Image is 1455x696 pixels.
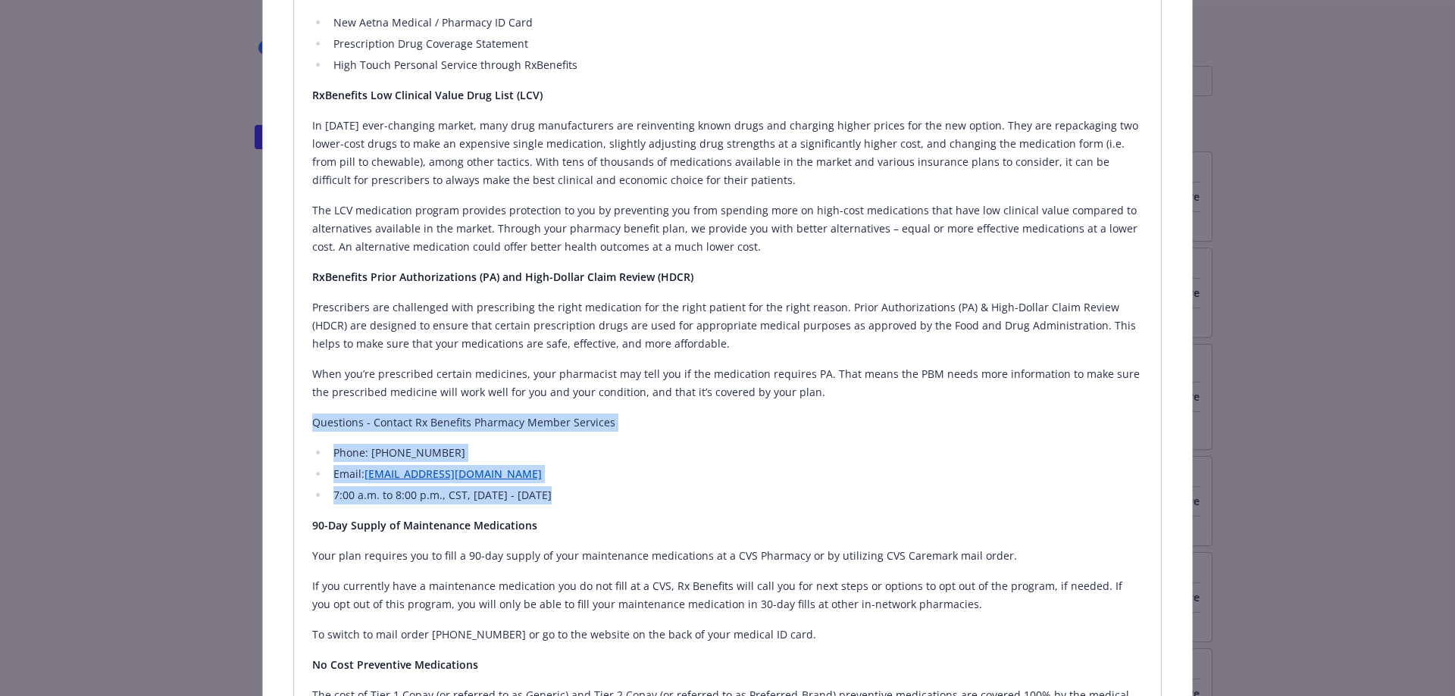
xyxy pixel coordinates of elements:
[312,577,1144,613] p: If you currently have a maintenance medication you do not fill at a CVS, Rx Benefits will call yo...
[312,201,1144,256] p: The LCV medication program provides protection to you by preventing you from spending more on hig...
[312,657,478,672] strong: No Cost Preventive Medications
[312,117,1144,189] p: In [DATE] ever-changing market, many drug manufacturers are reinventing known drugs and charging ...
[312,518,537,532] strong: 90-Day Supply of Maintenance Medications
[312,414,1144,432] p: Questions - Contact Rx Benefits Pharmacy Member Services
[365,467,542,481] a: [EMAIL_ADDRESS][DOMAIN_NAME]
[312,88,543,102] strong: RxBenefits Low Clinical Value Drug List (LCV)
[329,465,1144,483] li: Email:
[329,35,1144,53] li: Prescription Drug Coverage Statement
[312,365,1144,401] p: When you’re prescribed certain medicines, your pharmacist may tell you if the medication requires...
[312,298,1144,353] p: Prescribers are challenged with prescribing the right medication for the right patient for the ri...
[329,486,1144,504] li: 7:00 a.m. to 8:00 p.m., CST, [DATE] - [DATE]
[329,444,1144,462] li: Phone: [PHONE_NUMBER]
[329,56,1144,74] li: High Touch Personal Service through RxBenefits
[329,14,1144,32] li: New Aetna Medical / Pharmacy ID Card
[312,547,1144,565] p: Your plan requires you to fill a 90-day supply of your maintenance medications at a CVS Pharmacy ...
[312,270,693,284] strong: RxBenefits Prior Authorizations (PA) and High-Dollar Claim Review (HDCR)
[312,626,1144,644] p: To switch to mail order [PHONE_NUMBER] or go to the website on the back of your medical ID card.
